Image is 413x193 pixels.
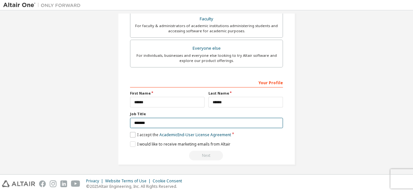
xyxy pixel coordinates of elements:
[130,111,283,117] label: Job Title
[153,178,186,184] div: Cookie Consent
[86,184,186,189] p: © 2025 Altair Engineering, Inc. All Rights Reserved.
[134,15,279,24] div: Faculty
[2,180,35,187] img: altair_logo.svg
[39,180,46,187] img: facebook.svg
[134,44,279,53] div: Everyone else
[71,180,80,187] img: youtube.svg
[130,91,205,96] label: First Name
[105,178,153,184] div: Website Terms of Use
[130,151,283,160] div: Read and acccept EULA to continue
[159,132,231,137] a: Academic End-User License Agreement
[134,53,279,63] div: For individuals, businesses and everyone else looking to try Altair software and explore our prod...
[86,178,105,184] div: Privacy
[3,2,84,8] img: Altair One
[60,180,67,187] img: linkedin.svg
[134,23,279,34] div: For faculty & administrators of academic institutions administering students and accessing softwa...
[130,141,230,147] label: I would like to receive marketing emails from Altair
[130,132,231,137] label: I accept the
[130,77,283,87] div: Your Profile
[208,91,283,96] label: Last Name
[50,180,56,187] img: instagram.svg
